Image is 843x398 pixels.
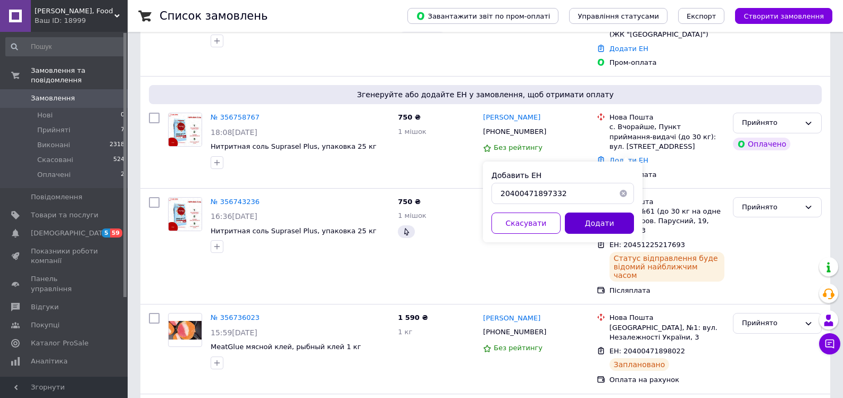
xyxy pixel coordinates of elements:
span: 1 мішок [398,128,427,136]
a: Фото товару [168,313,202,347]
span: Повідомлення [31,192,82,202]
button: Додати [565,213,634,234]
a: Нитритная соль Suprasel Plus, упаковка 25 кг [211,227,377,235]
span: Згенеруйте або додайте ЕН у замовлення, щоб отримати оплату [153,89,817,100]
span: Аlma-Veko, Food [35,6,114,16]
a: № 356743236 [211,198,260,206]
div: Заплановано [610,358,670,371]
span: Управління статусами [578,12,659,20]
span: 750 ₴ [398,113,421,121]
span: Виконані [37,140,70,150]
span: Панель управління [31,274,98,293]
span: 18:08[DATE] [211,128,257,137]
div: Оплата на рахунок [610,375,724,385]
a: [PERSON_NAME] [483,314,540,324]
span: Замовлення [31,94,75,103]
span: Нові [37,111,53,120]
span: 1 кг [398,328,412,336]
span: 59 [110,228,122,238]
div: [PHONE_NUMBER] [481,125,548,139]
h1: Список замовлень [160,10,268,22]
span: 16:36[DATE] [211,212,257,221]
span: Замовлення та повідомлення [31,66,128,85]
span: 2318 [110,140,124,150]
div: Нова Пошта [610,113,724,122]
span: 1 мішок [398,211,427,219]
div: Нова Пошта [610,197,724,207]
div: [PHONE_NUMBER] [481,209,548,223]
button: Очистить [613,183,634,204]
span: Завантажити звіт по пром-оплаті [416,11,550,21]
div: Статус відправлення буде відомий найближчим часом [610,252,724,282]
a: Додати ЕН [610,156,648,164]
span: 0 [121,111,124,120]
span: 2 [121,170,124,180]
div: Прийнято [742,318,800,329]
div: Пром-оплата [610,170,724,180]
span: Показники роботи компанії [31,247,98,266]
img: Фото товару [169,321,202,340]
span: Покупці [31,320,60,330]
span: 750 ₴ [398,198,421,206]
div: Прийнято [742,202,800,213]
span: [DEMOGRAPHIC_DATA] [31,228,110,238]
a: Фото товару [168,197,202,231]
span: 15:59[DATE] [211,328,257,337]
div: [PHONE_NUMBER] [481,325,548,339]
span: Без рейтингу [494,143,542,151]
span: 7 [121,125,124,135]
span: Товари та послуги [31,210,98,220]
span: Оплачені [37,170,71,180]
button: Експорт [678,8,725,24]
span: Скасовані [37,155,73,165]
button: Завантажити звіт по пром-оплаті [407,8,558,24]
a: № 356758767 [211,113,260,121]
button: Створити замовлення [735,8,832,24]
div: Дніпро, №61 (до 30 кг на одне місце): пров. Парусний, 19, прим. 163 [610,207,724,236]
div: Оплачено [733,138,790,150]
button: Управління статусами [569,8,667,24]
span: Створити замовлення [744,12,824,20]
div: Ваш ID: 18999 [35,16,128,26]
span: 1 590 ₴ [398,314,428,321]
div: с. Вчорайше, Пункт приймання-видачі (до 30 кг): вул. [STREET_ADDRESS] [610,122,724,151]
span: Прийняті [37,125,70,135]
div: Прийнято [742,117,800,129]
a: Фото товару [168,113,202,147]
input: Пошук [5,37,126,56]
span: ЕН: 20451225217693 [610,241,685,249]
span: 5 [102,228,110,238]
div: Нова Пошта [610,313,724,323]
a: MeatGlue мясной клей, рыбный клей 1 кг [211,343,361,351]
div: Пром-оплата [610,58,724,67]
img: Фото товару [169,113,202,146]
span: Каталог ProSale [31,338,88,348]
span: Аналітика [31,357,68,366]
span: Без рейтингу [494,344,542,352]
span: Інструменти веб-майстра та SEO [31,375,98,394]
div: [GEOGRAPHIC_DATA], №1: вул. Незалежності України, 3 [610,323,724,342]
a: [PERSON_NAME] [483,113,540,123]
img: Фото товару [169,198,202,231]
div: Післяплата [610,286,724,295]
button: Скасувати [491,213,561,234]
a: № 356736023 [211,314,260,321]
span: 524 [113,155,124,165]
a: Створити замовлення [724,12,832,20]
a: Додати ЕН [610,45,648,53]
button: Чат з покупцем [819,333,840,354]
span: Відгуки [31,302,59,312]
a: Нитритная соль Suprasel Plus, упаковка 25 кг [211,142,377,150]
span: ЕН: 20400471898022 [610,347,685,355]
span: Експорт [687,12,716,20]
label: Добавить ЕН [491,171,541,180]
